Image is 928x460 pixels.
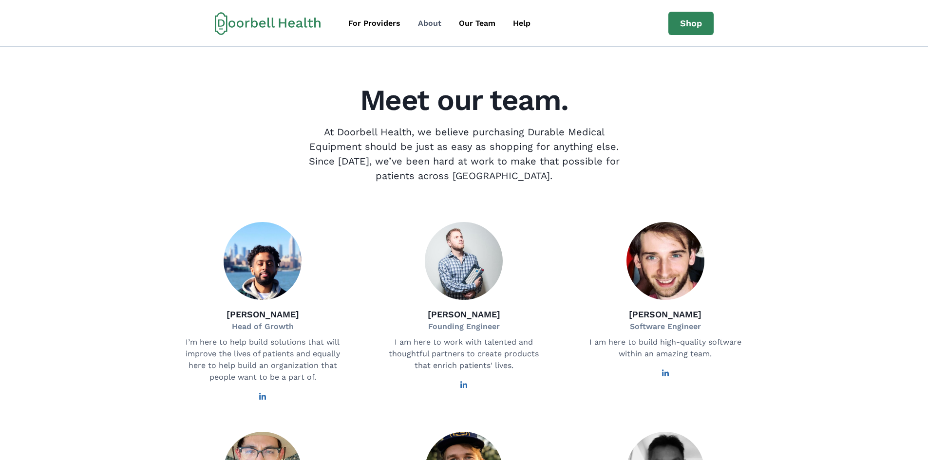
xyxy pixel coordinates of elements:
p: At Doorbell Health, we believe purchasing Durable Medical Equipment should be just as easy as sho... [301,125,628,183]
h2: Meet our team. [168,86,760,115]
p: [PERSON_NAME] [629,308,701,321]
img: Drew Baumann [425,222,503,300]
a: For Providers [341,14,408,33]
a: About [410,14,449,33]
p: I’m here to help build solutions that will improve the lives of patients and equally here to help... [185,336,341,383]
a: Help [505,14,538,33]
p: Head of Growth [227,321,299,332]
img: Fadhi Ali [224,222,302,300]
a: Our Team [451,14,503,33]
div: For Providers [348,18,400,29]
a: Shop [668,12,714,35]
p: I am here to work with talented and thoughtful partners to create products that enrich patients' ... [386,336,542,371]
p: [PERSON_NAME] [227,308,299,321]
p: Software Engineer [629,321,701,332]
p: [PERSON_NAME] [428,308,500,321]
div: About [418,18,441,29]
p: Founding Engineer [428,321,500,332]
div: Help [513,18,530,29]
p: I am here to build high-quality software within an amazing team. [587,336,743,360]
img: Agustín Brandoni [626,222,704,300]
div: Our Team [459,18,495,29]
